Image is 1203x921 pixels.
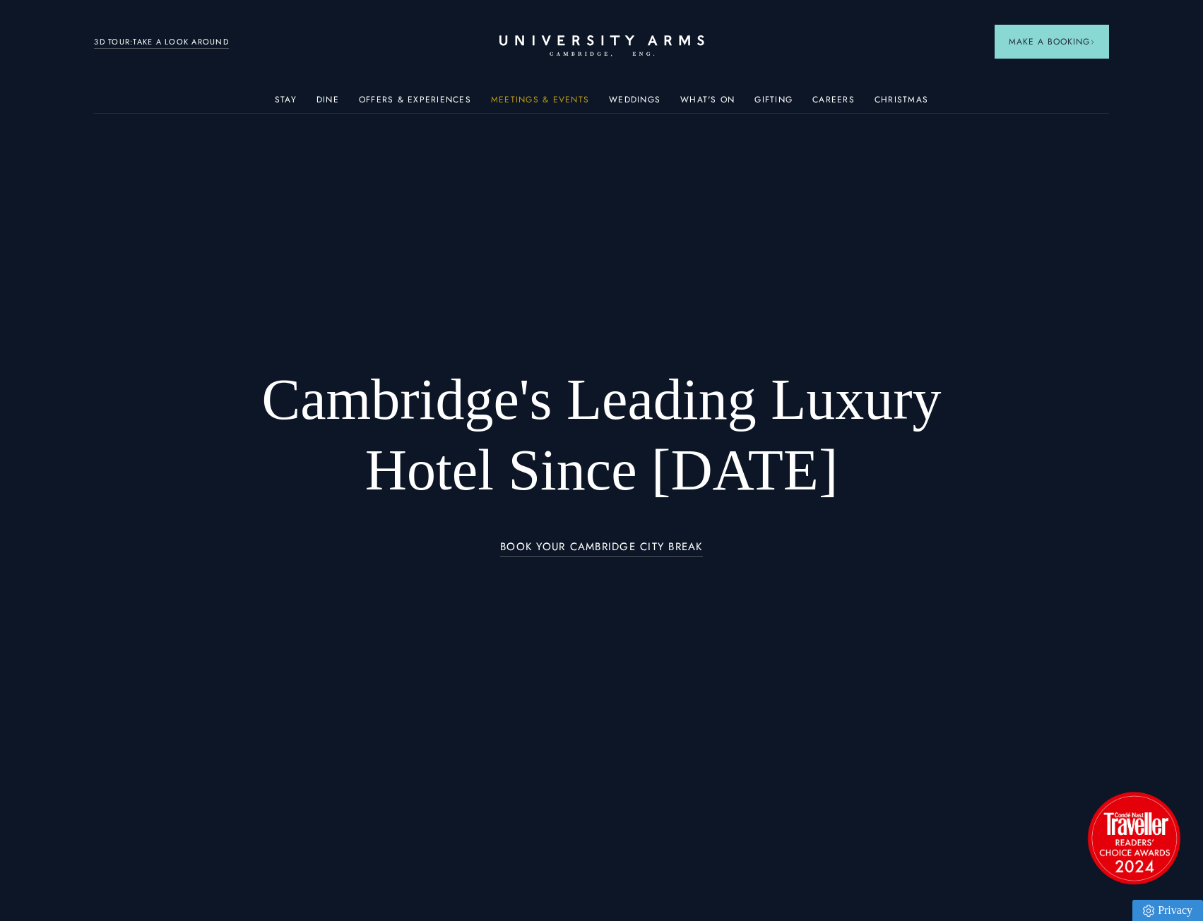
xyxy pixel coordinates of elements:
a: Gifting [754,95,793,113]
a: Careers [812,95,855,113]
a: Christmas [875,95,928,113]
a: What's On [680,95,735,113]
a: Dine [316,95,339,113]
a: 3D TOUR:TAKE A LOOK AROUND [94,36,229,49]
button: Make a BookingArrow icon [995,25,1109,59]
img: Arrow icon [1090,40,1095,44]
a: Weddings [609,95,660,113]
a: Offers & Experiences [359,95,471,113]
a: Home [499,35,704,57]
img: image-2524eff8f0c5d55edbf694693304c4387916dea5-1501x1501-png [1081,785,1187,891]
span: Make a Booking [1009,35,1095,48]
a: Meetings & Events [491,95,589,113]
img: Privacy [1143,905,1154,917]
a: BOOK YOUR CAMBRIDGE CITY BREAK [500,541,703,557]
a: Privacy [1132,900,1203,921]
h1: Cambridge's Leading Luxury Hotel Since [DATE] [225,364,978,506]
a: Stay [275,95,297,113]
